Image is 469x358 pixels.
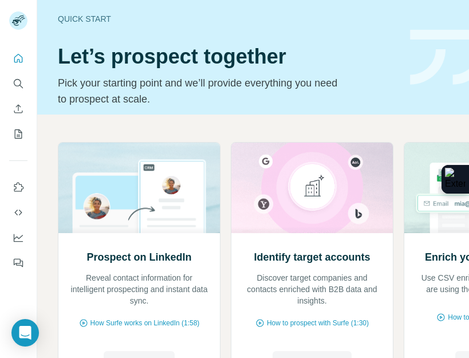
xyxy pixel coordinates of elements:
[58,45,396,68] h1: Let’s prospect together
[9,202,27,223] button: Use Surfe API
[9,177,27,198] button: Use Surfe on LinkedIn
[9,48,27,69] button: Quick start
[70,272,208,306] p: Reveal contact information for intelligent prospecting and instant data sync.
[9,99,27,119] button: Enrich CSV
[9,227,27,248] button: Dashboard
[58,13,396,25] div: Quick start
[9,253,27,273] button: Feedback
[445,168,466,191] img: Extension Icon
[58,75,345,107] p: Pick your starting point and we’ll provide everything you need to prospect at scale.
[254,249,370,265] h2: Identify target accounts
[267,318,369,328] span: How to prospect with Surfe (1:30)
[11,319,39,347] div: Open Intercom Messenger
[90,318,200,328] span: How Surfe works on LinkedIn (1:58)
[9,124,27,144] button: My lists
[243,272,381,306] p: Discover target companies and contacts enriched with B2B data and insights.
[86,249,191,265] h2: Prospect on LinkedIn
[58,143,220,233] img: Prospect on LinkedIn
[9,73,27,94] button: Search
[231,143,393,233] img: Identify target accounts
